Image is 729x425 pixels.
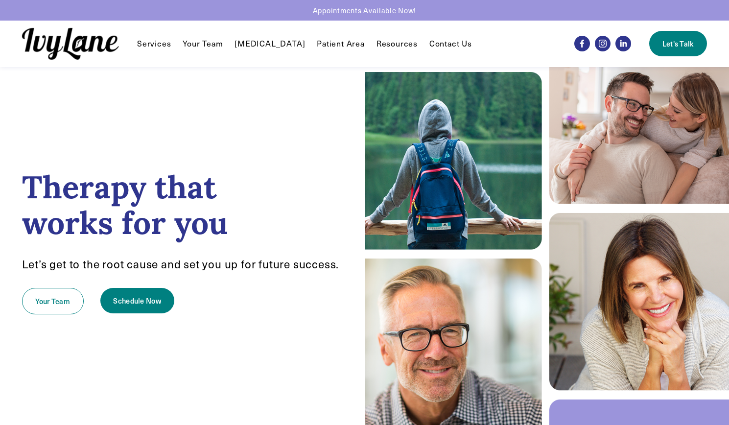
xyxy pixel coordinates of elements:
[317,38,365,49] a: Patient Area
[183,38,223,49] a: Your Team
[22,167,228,243] strong: Therapy that works for you
[137,38,171,49] a: folder dropdown
[376,38,418,49] a: folder dropdown
[574,36,590,51] a: Facebook
[595,36,611,51] a: Instagram
[22,28,119,60] img: Ivy Lane Counseling &mdash; Therapy that works for you
[22,257,339,271] span: Let’s get to the root cause and set you up for future success.
[649,31,707,56] a: Let's Talk
[376,39,418,49] span: Resources
[100,288,174,313] a: Schedule Now
[137,39,171,49] span: Services
[235,38,305,49] a: [MEDICAL_DATA]
[22,288,84,314] a: Your Team
[429,38,472,49] a: Contact Us
[615,36,631,51] a: LinkedIn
